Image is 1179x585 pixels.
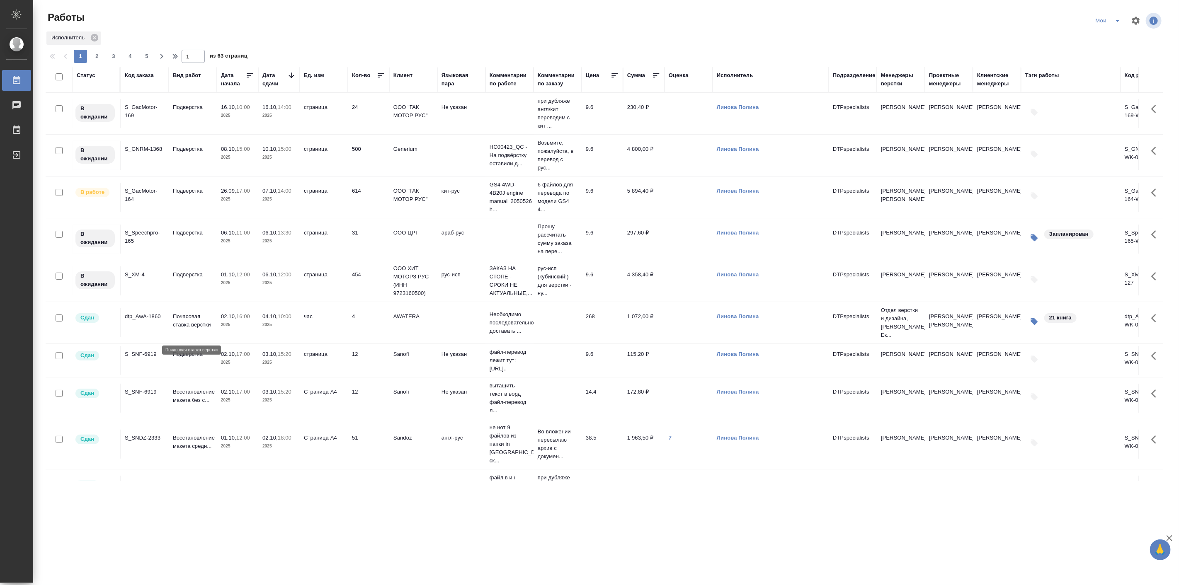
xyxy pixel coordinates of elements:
[623,141,665,170] td: 4 800,00 ₽
[262,321,296,329] p: 2025
[262,104,278,110] p: 16.10,
[262,435,278,441] p: 02.10,
[348,225,389,254] td: 31
[278,188,291,194] p: 14:00
[582,99,623,128] td: 9.6
[490,423,529,465] p: не нот 9 файлов из папки in [GEOGRAPHIC_DATA] ск...
[717,481,759,487] a: Линова Полина
[881,306,921,339] p: Отдел верстки и дизайна, [PERSON_NAME] Ек...
[829,99,877,128] td: DTPspecialists
[348,430,389,459] td: 51
[300,183,348,212] td: страница
[829,346,877,375] td: DTPspecialists
[236,481,250,487] p: 10:30
[717,435,759,441] a: Линова Полина
[925,430,973,459] td: [PERSON_NAME]
[929,71,969,88] div: Проектные менеджеры
[125,350,165,358] div: S_SNF-6919
[1121,99,1169,128] td: S_GacMotor-169-WK-008
[582,308,623,337] td: 268
[925,266,973,295] td: [PERSON_NAME]
[437,384,485,413] td: Не указан
[973,384,1021,413] td: [PERSON_NAME]
[1121,225,1169,254] td: S_Speechpro-165-WK-010
[278,230,291,236] p: 13:30
[125,71,154,80] div: Код заказа
[925,225,973,254] td: [PERSON_NAME]
[1043,312,1077,324] div: 21 книга
[300,430,348,459] td: Страница А4
[300,141,348,170] td: страница
[173,350,213,358] p: Подверстка
[538,139,577,172] p: Возьмите, пожалуйста, в перевод с рус...
[221,230,236,236] p: 06.10,
[623,225,665,254] td: 297,60 ₽
[1121,476,1169,505] td: S_GacMotor-169-WK-006
[582,346,623,375] td: 9.6
[717,351,759,357] a: Линова Полина
[300,384,348,413] td: Страница А4
[538,222,577,256] p: Прошу рассчитать сумму заказа на пере...
[833,71,876,80] div: Подразделение
[221,195,254,203] p: 2025
[173,271,213,279] p: Подверстка
[236,271,250,278] p: 12:00
[221,358,254,367] p: 2025
[1146,476,1166,496] button: Здесь прячутся важные кнопки
[262,71,287,88] div: Дата сдачи
[582,266,623,295] td: 9.6
[1025,229,1043,247] button: Изменить тэги
[1043,229,1094,240] div: Запланирован
[278,313,291,319] p: 10:00
[75,434,116,445] div: Менеджер проверил работу исполнителя, передает ее на следующий этап
[75,229,116,248] div: Исполнитель назначен, приступать к работе пока рано
[973,266,1021,295] td: [PERSON_NAME]
[538,181,577,214] p: 6 файлов для перевода по модели GS4 4...
[490,264,529,297] p: ЗАКАЗ НА СТОПЕ - СРОКИ НЕ АКТУАЛЬНЫЕ,...
[717,104,759,110] a: Линова Полина
[262,351,278,357] p: 03.10,
[221,237,254,245] p: 2025
[221,442,254,450] p: 2025
[1146,183,1166,203] button: Здесь прячутся важные кнопки
[1126,11,1146,31] span: Настроить таблицу
[1121,346,1169,375] td: S_SNF-6919-WK-003
[221,146,236,152] p: 08.10,
[1146,141,1166,161] button: Здесь прячутся важные кнопки
[300,99,348,128] td: страница
[221,481,236,487] p: 01.10,
[1146,346,1166,366] button: Здесь прячутся важные кнопки
[829,266,877,295] td: DTPspecialists
[393,388,433,396] p: Sanofi
[348,346,389,375] td: 12
[221,188,236,194] p: 26.09,
[881,350,921,358] p: [PERSON_NAME]
[1025,103,1043,121] button: Добавить тэги
[881,271,921,279] p: [PERSON_NAME]
[348,183,389,212] td: 614
[1025,187,1043,205] button: Добавить тэги
[490,348,529,373] p: файл-перевод лежит тут: [URL]..
[348,141,389,170] td: 500
[929,312,969,329] p: [PERSON_NAME], [PERSON_NAME]
[125,388,165,396] div: S_SNF-6919
[586,71,599,80] div: Цена
[236,389,250,395] p: 17:00
[717,389,759,395] a: Линова Полина
[80,351,94,360] p: Сдан
[107,50,120,63] button: 3
[278,104,291,110] p: 14:00
[393,434,433,442] p: Sandoz
[1025,434,1043,452] button: Добавить тэги
[717,313,759,319] a: Линова Полина
[352,71,371,80] div: Кол-во
[236,351,250,357] p: 17:00
[262,188,278,194] p: 07.10,
[107,52,120,60] span: 3
[173,187,213,195] p: Подверстка
[829,225,877,254] td: DTPspecialists
[973,141,1021,170] td: [PERSON_NAME]
[1121,430,1169,459] td: S_SNDZ-2333-WK-017
[623,430,665,459] td: 1 963,50 ₽
[75,145,116,164] div: Исполнитель назначен, приступать к работе пока рано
